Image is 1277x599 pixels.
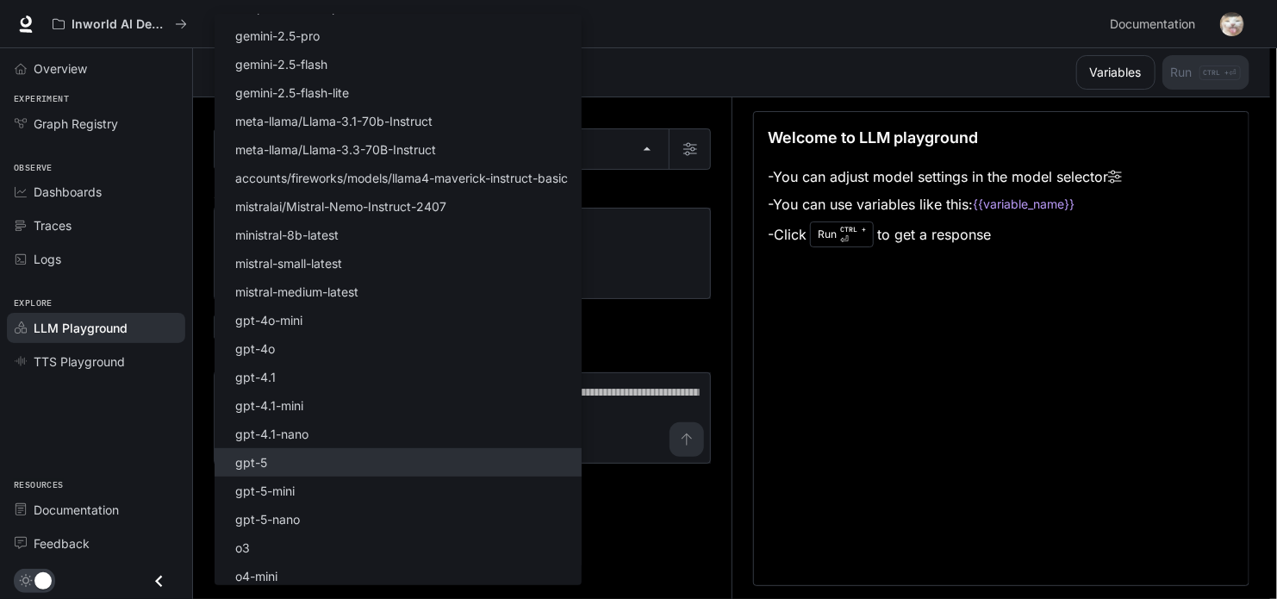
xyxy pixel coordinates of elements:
p: mistralai/Mistral-Nemo-Instruct-2407 [235,197,446,215]
p: gpt-5-nano [235,510,300,528]
p: mistral-medium-latest [235,283,358,301]
p: gpt-5-mini [235,482,295,500]
p: meta-llama/Llama-3.1-70b-Instruct [235,112,433,130]
p: gemini-2.5-flash [235,55,327,73]
p: accounts/fireworks/models/llama4-maverick-instruct-basic [235,169,568,187]
p: gemini-2.5-pro [235,27,320,45]
p: gpt-4o [235,340,275,358]
p: gemini-2.5-flash-lite [235,84,349,102]
p: gpt-4o-mini [235,311,302,329]
p: o3 [235,539,250,557]
p: meta-llama/Llama-3.3-70B-Instruct [235,140,436,159]
p: mistral-small-latest [235,254,342,272]
p: gpt-4.1-nano [235,425,308,443]
p: gpt-4.1 [235,368,276,386]
p: gpt-4.1-mini [235,396,303,415]
p: o4-mini [235,567,277,585]
p: ministral-8b-latest [235,226,339,244]
p: gpt-5 [235,453,267,471]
